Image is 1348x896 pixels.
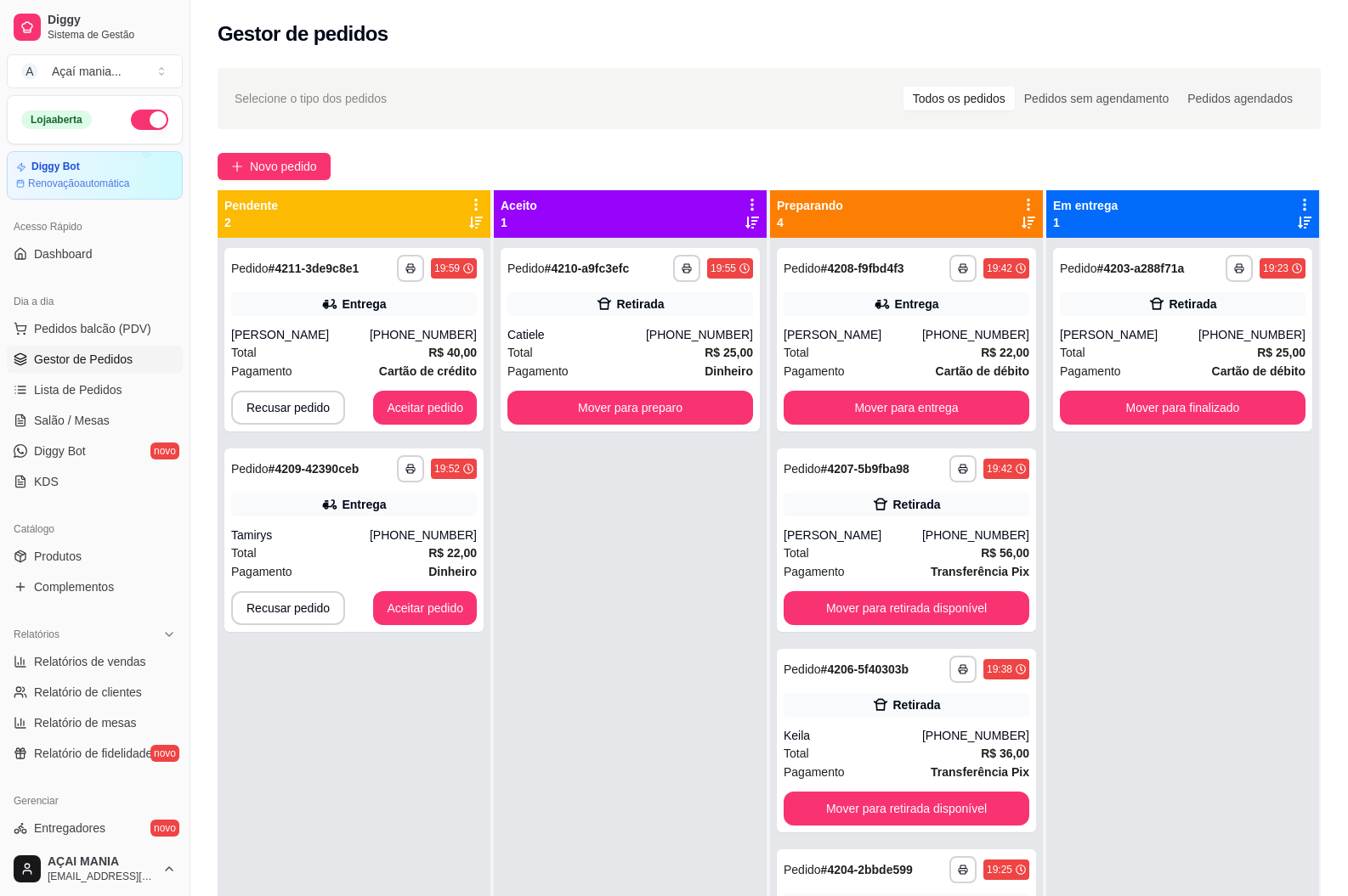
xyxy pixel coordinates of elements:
span: Pedidos balcão (PDV) [34,320,151,337]
a: Relatórios de vendas [7,648,183,675]
strong: Cartão de débito [1212,364,1306,378]
article: Diggy Bot [31,161,80,173]
button: Aceitar pedido [373,391,477,425]
strong: Dinheiro [428,565,477,578]
span: plus [231,161,243,172]
a: Entregadoresnovo [7,814,183,842]
a: Relatório de fidelidadenovo [7,740,183,767]
a: DiggySistema de Gestão [7,7,183,48]
div: Catiele [507,326,646,343]
strong: # 4206-5f40303b [821,662,909,676]
div: Açaí mania ... [52,63,122,80]
div: 19:42 [987,462,1012,476]
button: Mover para retirada disponível [784,591,1029,625]
h2: Gestor de pedidos [218,20,388,48]
div: Entrega [342,296,386,313]
span: [EMAIL_ADDRESS][DOMAIN_NAME] [48,870,156,883]
span: Pagamento [231,562,292,581]
p: Aceito [501,197,537,214]
div: 19:42 [987,262,1012,275]
span: Lista de Pedidos [34,381,122,398]
div: [PHONE_NUMBER] [646,326,753,343]
span: Gestor de Pedidos [34,351,133,368]
button: Mover para retirada disponível [784,792,1029,826]
button: Mover para finalizado [1060,391,1306,425]
div: [PHONE_NUMBER] [370,326,477,343]
strong: # 4207-5b9fba98 [821,462,909,476]
strong: Cartão de crédito [379,364,477,378]
span: Pagamento [231,362,292,380]
div: Retirada [616,296,664,313]
span: A [21,63,38,80]
span: Pedido [231,262,269,275]
a: Relatório de mesas [7,709,183,736]
span: Relatório de mesas [34,714,137,731]
strong: R$ 36,00 [981,747,1029,760]
button: Recusar pedido [231,591,345,625]
span: Pagamento [784,562,845,581]
span: Complementos [34,578,114,595]
a: Dashboard [7,240,183,268]
div: Gerenciar [7,787,183,814]
span: Pagamento [784,763,845,781]
span: Pedido [1060,262,1097,275]
span: Dashboard [34,245,93,262]
p: Preparando [777,197,843,214]
strong: Dinheiro [705,364,753,378]
p: 1 [501,214,537,231]
button: Novo pedido [218,153,331,180]
strong: R$ 56,00 [981,546,1029,560]
span: Pagamento [507,362,569,380]
div: Pedidos agendados [1178,87,1302,110]
div: [PERSON_NAME] [1060,326,1198,343]
span: Selecione o tipo dos pedidos [235,89,387,108]
a: KDS [7,468,183,495]
strong: Transferência Pix [931,565,1029,578]
span: Pagamento [784,362,845,380]
a: Complementos [7,573,183,600]
div: [PHONE_NUMBER] [1198,326,1306,343]
p: Pendente [224,197,278,214]
p: Em entrega [1053,197,1118,214]
strong: # 4203-a288f71a [1097,262,1185,275]
span: Pedido [784,262,821,275]
div: [PHONE_NUMBER] [922,727,1029,744]
span: Total [784,744,809,763]
p: 4 [777,214,843,231]
div: [PHONE_NUMBER] [922,527,1029,544]
div: Retirada [892,496,940,513]
div: Todos os pedidos [903,87,1015,110]
span: Salão / Mesas [34,412,110,429]
div: 19:55 [711,262,736,275]
div: 19:52 [434,462,460,476]
span: Novo pedido [250,157,317,176]
strong: R$ 22,00 [981,346,1029,359]
strong: R$ 22,00 [428,546,477,560]
div: 19:38 [987,662,1012,676]
span: Pedido [784,662,821,676]
div: Dia a dia [7,288,183,315]
strong: # 4208-f9fbd4f3 [821,262,904,275]
div: [PHONE_NUMBER] [370,527,477,544]
span: KDS [34,473,59,490]
span: Total [231,343,257,362]
strong: R$ 40,00 [428,346,477,359]
button: AÇAI MANIA[EMAIL_ADDRESS][DOMAIN_NAME] [7,848,183,889]
div: Tamirys [231,527,370,544]
span: Produtos [34,548,82,565]
div: [PERSON_NAME] [784,527,922,544]
a: Lista de Pedidos [7,376,183,403]
button: Mover para preparo [507,391,753,425]
strong: # 4209-42390ceb [269,462,360,476]
span: Pagamento [1060,362,1121,380]
span: Total [784,544,809,562]
button: Aceitar pedido [373,591,477,625]
button: Select a team [7,54,183,88]
span: Sistema de Gestão [48,28,176,42]
div: Loja aberta [21,110,92,129]
strong: # 4211-3de9c8e1 [269,262,360,275]
div: 19:25 [987,863,1012,876]
div: Entrega [342,496,386,513]
span: Pedido [507,262,545,275]
span: Pedido [784,863,821,876]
